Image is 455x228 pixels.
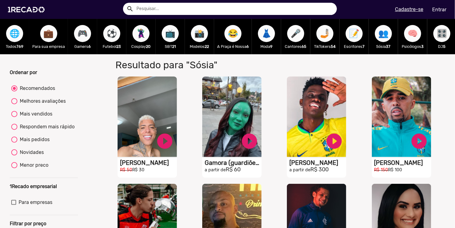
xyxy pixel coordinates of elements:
[205,159,262,166] h1: Gamora (guardiões Da Galáxia)
[331,44,336,49] b: 54
[246,44,249,49] b: 6
[132,167,144,173] small: R$ 30
[127,5,134,12] mat-icon: Example home icon
[40,25,57,42] button: 💼
[17,98,66,105] div: Melhores avaliações
[9,25,20,42] span: 🌐
[302,44,307,49] b: 65
[19,199,52,206] span: Para empresas
[17,149,44,156] div: Novidades
[407,25,418,42] span: 🧠
[118,77,177,157] video: S1RECADO vídeos dedicados para fãs e empresas
[395,6,423,12] u: Cadastre-se
[284,44,307,49] p: Cantores
[205,167,226,173] small: a partir de
[240,132,259,150] a: play_circle_filled
[401,44,424,49] p: Psicólogos
[443,44,446,49] b: 5
[125,3,135,14] button: Example home icon
[374,167,388,173] small: R$ 150
[289,166,346,173] h2: R$ 300
[437,25,447,42] span: 🎛️
[362,44,365,49] b: 7
[10,183,57,189] b: 1Recado empresarial
[205,166,262,173] h2: R$ 60
[320,25,330,42] span: 🤳🏼
[372,44,395,49] p: Sósia
[430,44,453,49] p: DJ
[428,4,450,15] a: Entrar
[136,25,146,42] span: 🦹🏼‍♀️
[165,25,175,42] span: 📺
[194,25,205,42] span: 📸
[17,85,55,92] div: Recomendados
[217,44,249,49] p: A Praça é Nossa
[270,44,273,49] b: 9
[120,159,177,166] h1: [PERSON_NAME]
[388,167,402,173] small: R$ 100
[433,25,450,42] button: 🎛️
[374,159,431,166] h1: [PERSON_NAME]
[224,25,242,42] button: 😂
[16,44,23,49] b: 769
[6,25,23,42] button: 🌐
[103,25,120,42] button: ⚽
[289,167,310,173] small: a partir de
[346,25,363,42] button: 📝
[129,44,153,49] p: Cosplay
[386,44,391,49] b: 37
[10,221,46,226] b: Filtrar por preço
[287,77,346,157] video: S1RECADO vídeos dedicados para fãs e empresas
[107,25,117,42] span: ⚽
[132,3,337,15] input: Pesquisar...
[17,123,75,130] div: Respondem mais rápido
[255,44,278,49] p: Moda
[159,44,182,49] p: SBT
[88,44,91,49] b: 6
[421,44,424,49] b: 3
[325,132,344,150] a: play_circle_filled
[17,162,48,169] div: Menor preco
[77,25,88,42] span: 🎮
[372,77,431,157] video: S1RECADO vídeos dedicados para fãs e empresas
[100,44,123,49] p: Futebol
[3,44,26,49] p: Todos
[404,25,421,42] button: 🧠
[228,25,238,42] span: 😂
[71,44,94,49] p: Gamers
[74,25,91,42] button: 🎮
[32,44,65,49] p: Para sua empresa
[172,44,176,49] b: 21
[378,25,389,42] span: 👥
[44,25,54,42] span: 💼
[188,44,211,49] p: Modelos
[17,110,52,118] div: Mais vendidos
[287,25,304,42] button: 🎤
[258,25,275,42] button: 👗
[289,159,346,166] h1: [PERSON_NAME]
[162,25,179,42] button: 📺
[132,25,150,42] button: 🦹🏼‍♀️
[349,25,359,42] span: 📝
[261,25,272,42] span: 👗
[410,132,428,150] a: play_circle_filled
[343,44,366,49] p: Escritores
[191,25,208,42] button: 📸
[313,44,337,49] p: TikTokers
[111,59,328,71] h1: Resultado para "Sósia"
[10,69,37,75] b: Ordenar por
[375,25,392,42] button: 👥
[156,132,174,150] a: play_circle_filled
[116,44,121,49] b: 23
[146,44,151,49] b: 20
[205,44,209,49] b: 22
[316,25,333,42] button: 🤳🏼
[202,77,262,157] video: S1RECADO vídeos dedicados para fãs e empresas
[120,167,132,173] small: R$ 50
[17,136,50,143] div: Mais pedidos
[291,25,301,42] span: 🎤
